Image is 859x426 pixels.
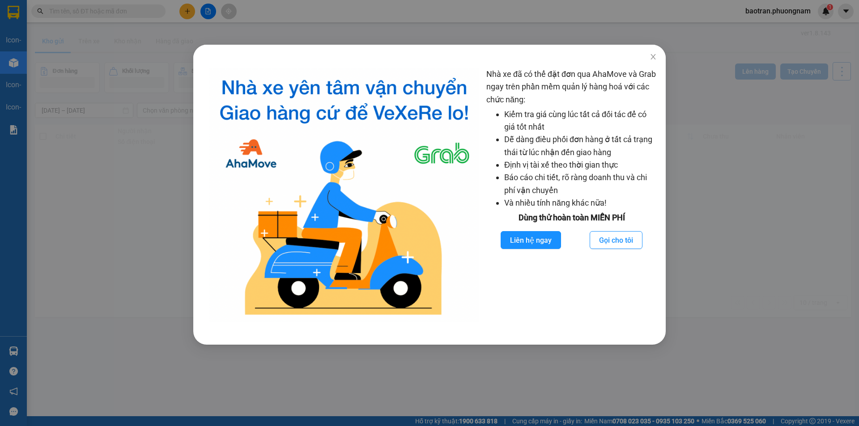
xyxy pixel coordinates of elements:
[501,231,561,249] button: Liên hệ ngay
[590,231,642,249] button: Gọi cho tôi
[641,45,666,70] button: Close
[504,159,657,171] li: Định vị tài xế theo thời gian thực
[486,68,657,322] div: Nhà xe đã có thể đặt đơn qua AhaMove và Grab ngay trên phần mềm quản lý hàng hoá với các chức năng:
[504,133,657,159] li: Dễ dàng điều phối đơn hàng ở tất cả trạng thái từ lúc nhận đến giao hàng
[504,171,657,197] li: Báo cáo chi tiết, rõ ràng doanh thu và chi phí vận chuyển
[510,235,552,246] span: Liên hệ ngay
[599,235,633,246] span: Gọi cho tôi
[504,108,657,134] li: Kiểm tra giá cùng lúc tất cả đối tác để có giá tốt nhất
[486,211,657,224] div: Dùng thử hoàn toàn MIỄN PHÍ
[650,53,657,60] span: close
[209,68,479,322] img: logo
[504,197,657,209] li: Và nhiều tính năng khác nữa!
